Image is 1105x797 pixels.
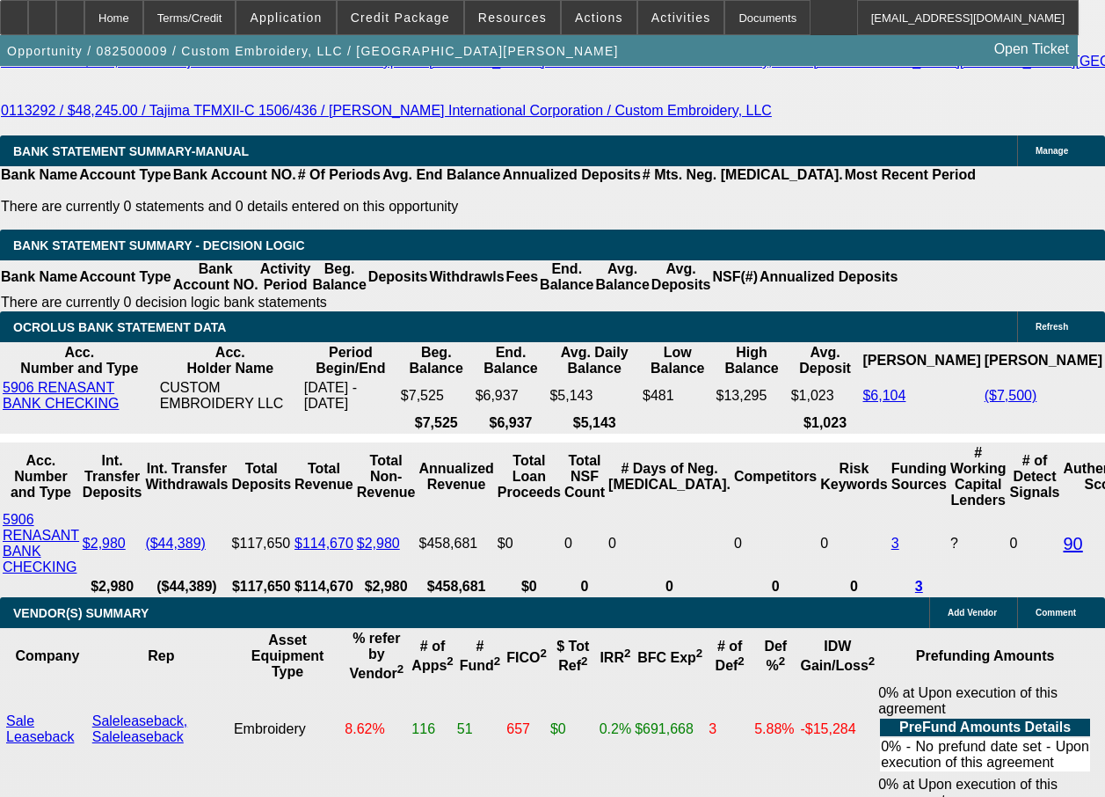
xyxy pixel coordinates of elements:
button: Resources [465,1,560,34]
b: FICO [506,650,547,665]
span: Comment [1036,608,1076,618]
td: $0 [549,684,597,774]
sup: 2 [779,654,785,668]
b: # Fund [460,639,501,673]
a: $114,670 [294,536,353,551]
span: Application [250,11,322,25]
th: # Working Capital Lenders [949,444,1007,509]
td: 0 [819,511,888,576]
th: $0 [497,578,562,596]
th: High Balance [715,344,788,377]
td: 51 [456,684,504,774]
td: 0 [563,511,606,576]
th: Account Type [78,260,172,294]
th: Sum of the Total NSF Count and Total Overdraft Fee Count from Ocrolus [563,444,606,509]
td: 8.62% [344,684,409,774]
b: Company [15,648,79,663]
td: $7,525 [400,379,473,413]
button: Credit Package [338,1,463,34]
td: 116 [411,684,454,774]
th: Avg. Deposits [651,260,712,294]
td: $691,668 [634,684,706,774]
button: Activities [638,1,724,34]
th: Bank Account NO. [172,166,297,184]
b: Prefunding Amounts [916,648,1055,663]
a: ($7,500) [985,388,1037,403]
th: $7,525 [400,414,473,432]
th: Deposits [367,260,429,294]
td: $13,295 [715,379,788,413]
th: Activity Period [259,260,312,294]
th: Most Recent Period [844,166,977,184]
td: $117,650 [230,511,292,576]
td: $1,023 [790,379,861,413]
b: Asset Equipment Type [251,632,324,679]
th: Period Begin/End [303,344,398,377]
sup: 2 [494,654,500,668]
button: Actions [562,1,636,34]
b: # of Apps [411,639,453,673]
th: Bank Account NO. [172,260,259,294]
b: Def % [764,639,787,673]
b: # of Def [716,639,745,673]
th: Avg. Balance [594,260,650,294]
a: Open Ticket [987,34,1076,64]
td: 0 [607,511,731,576]
span: Bank Statement Summary - Decision Logic [13,238,305,252]
sup: 2 [397,662,403,676]
th: End. Balance [475,344,548,377]
div: $458,681 [418,536,493,552]
th: # Of Periods [297,166,382,184]
th: ($44,389) [144,578,229,596]
b: IRR [600,650,630,665]
b: Rep [148,648,174,663]
th: Low Balance [642,344,713,377]
a: 90 [1063,534,1082,553]
th: Acc. Number and Type [2,344,157,377]
th: $5,143 [549,414,640,432]
th: Total Revenue [294,444,354,509]
th: $1,023 [790,414,861,432]
th: NSF(#) [711,260,759,294]
th: Int. Transfer Withdrawals [144,444,229,509]
a: $6,104 [862,388,905,403]
th: 0 [819,578,888,596]
td: [DATE] - [DATE] [303,379,398,413]
th: Account Type [78,166,172,184]
a: 5906 RENASANT BANK CHECKING [3,512,79,574]
th: Annualized Revenue [418,444,494,509]
th: Acc. Holder Name [159,344,302,377]
td: $6,937 [475,379,548,413]
th: Acc. Number and Type [2,444,80,509]
span: Actions [575,11,623,25]
span: Manage [1036,146,1068,156]
th: Avg. Deposit [790,344,861,377]
td: $481 [642,379,713,413]
td: -$15,284 [799,684,876,774]
b: PreFund Amounts Details [899,720,1071,735]
th: End. Balance [539,260,594,294]
th: Total Loan Proceeds [497,444,562,509]
td: $0 [497,511,562,576]
p: There are currently 0 statements and 0 details entered on this opportunity [1,199,976,215]
a: 0113292 / $48,245.00 / Tajima TFMXII-C 1506/436 / [PERSON_NAME] International Corporation / Custo... [1,103,772,118]
td: 657 [505,684,548,774]
td: 0 [1009,511,1061,576]
a: 3 [915,579,923,594]
td: CUSTOM EMBROIDERY LLC [159,379,302,413]
th: 0 [733,578,818,596]
div: 0% at Upon execution of this agreement [878,685,1092,773]
th: Risk Keywords [819,444,888,509]
th: [PERSON_NAME] [984,344,1103,377]
sup: 2 [869,654,875,668]
th: Avg. End Balance [382,166,502,184]
sup: 2 [624,647,630,660]
th: [PERSON_NAME] [861,344,981,377]
span: Opportunity / 082500009 / Custom Embroidery, LLC / [GEOGRAPHIC_DATA][PERSON_NAME] [7,44,619,58]
th: $2,980 [82,578,143,596]
td: 5.88% [753,684,797,774]
th: Annualized Deposits [501,166,641,184]
a: $2,980 [83,536,126,551]
a: ($44,389) [145,536,206,551]
th: Annualized Deposits [759,260,898,294]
